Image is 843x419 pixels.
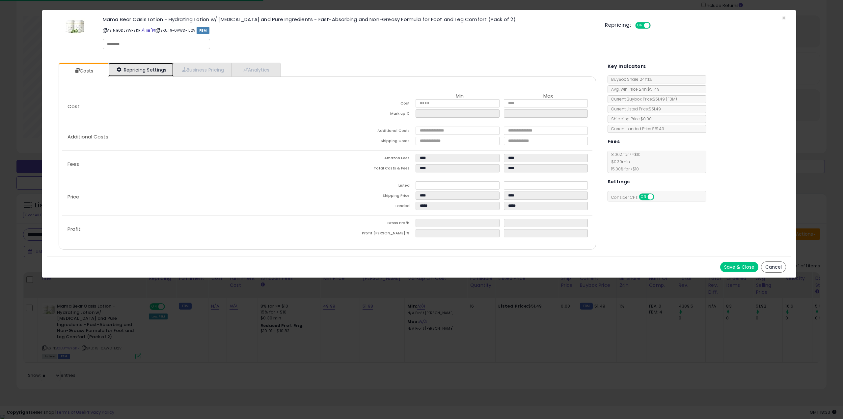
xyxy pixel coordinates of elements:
span: ON [639,194,648,200]
th: Max [504,93,592,99]
td: Cost [327,99,416,109]
span: Shipping Price: $0.00 [608,116,652,122]
td: Amazon Fees [327,154,416,164]
a: Costs [59,64,108,77]
span: $51.49 [653,96,677,102]
span: Current Listed Price: $51.49 [608,106,661,112]
span: OFF [650,23,660,28]
span: Current Buybox Price: [608,96,677,102]
span: 8.00 % for <= $10 [608,152,640,172]
button: Cancel [761,261,786,273]
a: All offer listings [147,28,150,33]
span: ( FBM ) [666,96,677,102]
span: 15.00 % for > $10 [608,166,639,172]
th: Min [416,93,504,99]
span: FBM [197,27,210,34]
td: Listed [327,181,416,192]
h3: Mama Bear Oasis Lotion - Hydrating Lotion w/ [MEDICAL_DATA] and Pure Ingredients - Fast-Absorbing... [103,17,595,22]
p: Fees [62,162,327,167]
span: $0.30 min [608,159,630,165]
span: Consider CPT: [608,195,663,200]
a: Business Pricing [174,63,231,76]
a: BuyBox page [142,28,145,33]
td: Mark up % [327,109,416,120]
td: Total Costs & Fees [327,164,416,174]
p: Price [62,194,327,199]
p: ASIN: B0DJYWFSKR | SKU: 19-0AWD-1J2V [103,25,595,36]
span: OFF [653,194,664,200]
td: Shipping Price [327,192,416,202]
a: Your listing only [151,28,155,33]
td: Profit [PERSON_NAME] % [327,229,416,239]
a: Analytics [231,63,280,76]
button: Save & Close [720,262,758,272]
p: Additional Costs [62,134,327,139]
td: Landed [327,202,416,212]
h5: Repricing: [605,22,631,28]
span: Current Landed Price: $51.49 [608,126,664,132]
span: Avg. Win Price 24h: $51.49 [608,86,660,92]
p: Cost [62,104,327,109]
td: Additional Costs [327,127,416,137]
span: ON [636,23,644,28]
h5: Key Indicators [608,62,646,71]
img: 41JQBEYqRiL._SL60_.jpg [65,17,85,37]
p: Profit [62,226,327,232]
td: Shipping Costs [327,137,416,147]
span: × [782,13,786,23]
a: Repricing Settings [108,63,174,76]
h5: Fees [608,137,620,146]
span: BuyBox Share 24h: 1% [608,76,652,82]
td: Gross Profit [327,219,416,229]
h5: Settings [608,178,630,186]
